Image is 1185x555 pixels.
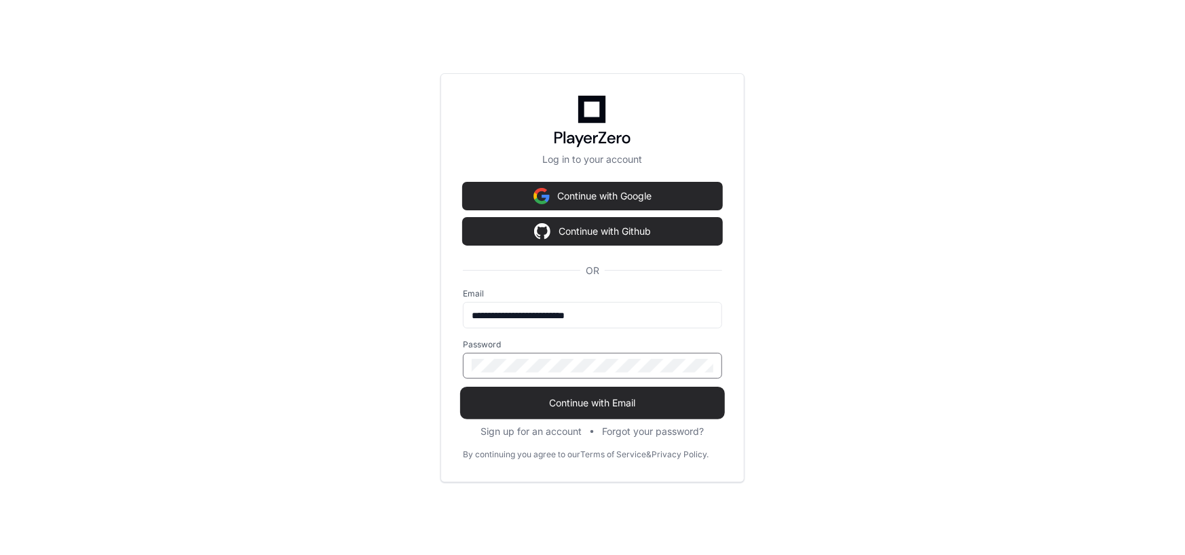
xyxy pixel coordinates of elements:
img: Sign in with google [533,183,550,210]
a: Terms of Service [580,449,646,460]
button: Continue with Github [463,218,722,245]
span: OR [580,264,605,277]
div: By continuing you agree to our [463,449,580,460]
p: Log in to your account [463,153,722,166]
label: Password [463,339,722,350]
label: Email [463,288,722,299]
img: Sign in with google [534,218,550,245]
span: Continue with Email [463,396,722,410]
div: & [646,449,652,460]
button: Sign up for an account [481,425,582,438]
button: Continue with Google [463,183,722,210]
a: Privacy Policy. [652,449,709,460]
button: Forgot your password? [603,425,704,438]
button: Continue with Email [463,389,722,417]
